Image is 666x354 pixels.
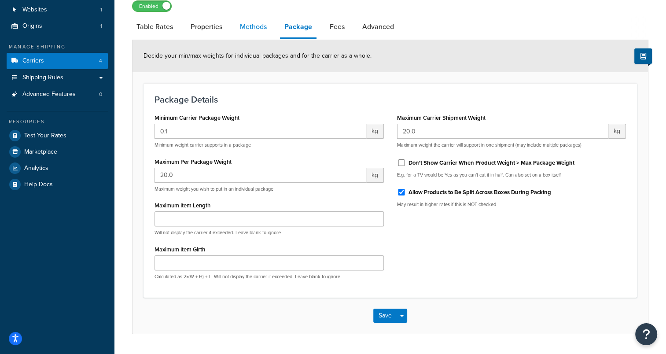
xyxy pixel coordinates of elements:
a: Carriers4 [7,53,108,69]
p: Will not display the carrier if exceeded. Leave blank to ignore [155,229,384,236]
button: Save [373,309,397,323]
p: Calculated as 2x(W + H) + L. Will not display the carrier if exceeded. Leave blank to ignore [155,273,384,280]
span: Decide your min/max weights for individual packages and for the carrier as a whole. [144,51,372,60]
div: Manage Shipping [7,43,108,51]
button: Show Help Docs [634,48,652,64]
li: Carriers [7,53,108,69]
label: Enabled [132,1,171,11]
label: Maximum Item Length [155,202,210,209]
label: Minimum Carrier Package Weight [155,114,239,121]
p: Minimum weight carrier supports in a package [155,142,384,148]
a: Test Your Rates [7,128,108,144]
li: Advanced Features [7,86,108,103]
a: Table Rates [132,16,177,37]
a: Properties [186,16,227,37]
span: kg [366,124,384,139]
a: Marketplace [7,144,108,160]
button: Open Resource Center [635,323,657,345]
label: Maximum Item Girth [155,246,205,253]
a: Advanced Features0 [7,86,108,103]
div: Resources [7,118,108,125]
span: Shipping Rules [22,74,63,81]
label: Don't Show Carrier When Product Weight > Max Package Weight [408,159,574,167]
p: May result in higher rates if this is NOT checked [397,201,626,208]
span: Advanced Features [22,91,76,98]
li: Websites [7,2,108,18]
a: Origins1 [7,18,108,34]
a: Advanced [358,16,398,37]
span: Help Docs [24,181,53,188]
span: Websites [22,6,47,14]
span: 1 [100,22,102,30]
h3: Package Details [155,95,626,104]
span: 4 [99,57,102,65]
span: Carriers [22,57,44,65]
a: Help Docs [7,177,108,192]
p: Maximum weight you wish to put in an individual package [155,186,384,192]
label: Maximum Per Package Weight [155,159,232,165]
span: Marketplace [24,148,57,156]
a: Websites1 [7,2,108,18]
span: 1 [100,6,102,14]
p: E.g. for a TV would be Yes as you can't cut it in half. Can also set on a box itself [397,172,626,178]
span: Test Your Rates [24,132,66,140]
a: Shipping Rules [7,70,108,86]
span: 0 [99,91,102,98]
a: Methods [235,16,271,37]
span: kg [366,168,384,183]
label: Maximum Carrier Shipment Weight [397,114,486,121]
p: Maximum weight the carrier will support in one shipment (may include multiple packages) [397,142,626,148]
a: Analytics [7,160,108,176]
a: Fees [325,16,349,37]
span: Analytics [24,165,48,172]
span: kg [608,124,626,139]
a: Package [280,16,316,39]
span: Origins [22,22,42,30]
label: Allow Products to Be Split Across Boxes During Packing [408,188,551,196]
li: Origins [7,18,108,34]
